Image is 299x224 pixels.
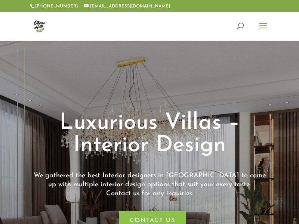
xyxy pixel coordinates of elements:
[31,18,47,34] img: ohana-hills
[84,4,170,9] a: [EMAIL_ADDRESS][DOMAIN_NAME]
[30,172,269,198] p: We gathered the best Interior designers in [GEOGRAPHIC_DATA] to come up with multiple interior de...
[35,4,78,9] a: [PHONE_NUMBER]
[30,112,269,161] h1: Luxurious Villas – Interior Design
